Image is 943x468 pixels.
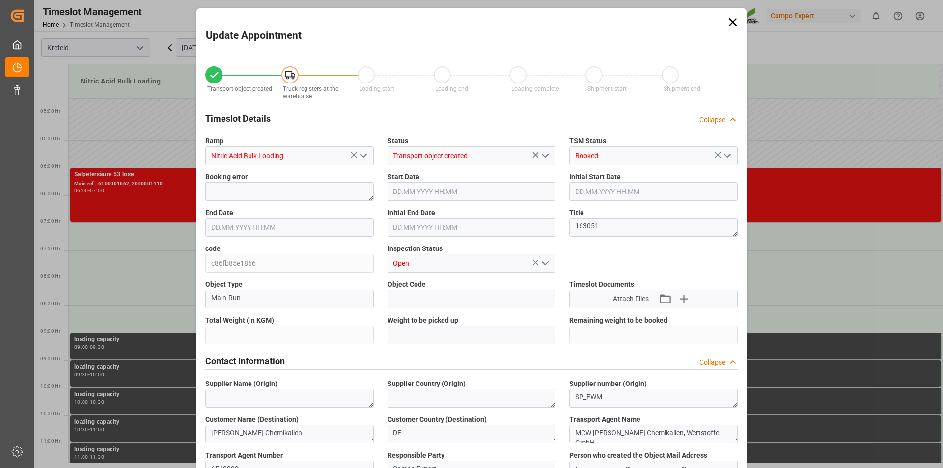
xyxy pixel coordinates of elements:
span: Booking error [205,172,248,182]
span: Transport Agent Name [569,414,640,425]
span: Total Weight (in KGM) [205,315,274,326]
div: Collapse [699,358,725,368]
span: Person who created the Object Mail Address [569,450,707,461]
span: End Date [205,208,233,218]
span: Ramp [205,136,223,146]
span: Customer Name (Destination) [205,414,299,425]
input: DD.MM.YYYY HH:MM [388,218,556,237]
span: Timeslot Documents [569,279,634,290]
span: Initial Start Date [569,172,621,182]
textarea: MCW [PERSON_NAME] Chemikalien, Wertstoffe GmbH [569,425,738,443]
textarea: [PERSON_NAME] Chemikalien [205,425,374,443]
span: Supplier Name (Origin) [205,379,277,389]
button: open menu [355,148,370,164]
h2: Update Appointment [206,28,302,44]
textarea: 163051 [569,218,738,237]
textarea: SP_EWM [569,389,738,408]
span: Remaining weight to be booked [569,315,667,326]
input: Type to search/select [205,146,374,165]
span: Responsible Party [388,450,444,461]
h2: Timeslot Details [205,112,271,125]
span: Supplier number (Origin) [569,379,647,389]
input: DD.MM.YYYY HH:MM [388,182,556,201]
span: Truck registers at the warehouse [283,85,338,100]
span: Status [388,136,408,146]
span: Supplier Country (Origin) [388,379,466,389]
span: Customer Country (Destination) [388,414,487,425]
span: Weight to be picked up [388,315,458,326]
div: Collapse [699,115,725,125]
button: open menu [537,256,552,271]
button: open menu [719,148,734,164]
span: Shipment end [664,85,700,92]
span: TSM Status [569,136,606,146]
span: Loading end [435,85,468,92]
span: Inspection Status [388,244,443,254]
span: Transport Agent Number [205,450,283,461]
h2: Contact Information [205,355,285,368]
span: Start Date [388,172,419,182]
input: DD.MM.YYYY HH:MM [205,218,374,237]
span: Object Type [205,279,243,290]
span: Object Code [388,279,426,290]
span: Loading complete [511,85,559,92]
span: Title [569,208,584,218]
span: Loading start [359,85,394,92]
input: Type to search/select [388,146,556,165]
span: Shipment start [587,85,627,92]
span: Attach Files [613,294,649,304]
textarea: DE [388,425,556,443]
textarea: Main-Run [205,290,374,308]
input: DD.MM.YYYY HH:MM [569,182,738,201]
span: Transport object created [207,85,272,92]
button: open menu [537,148,552,164]
span: Initial End Date [388,208,435,218]
span: code [205,244,221,254]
